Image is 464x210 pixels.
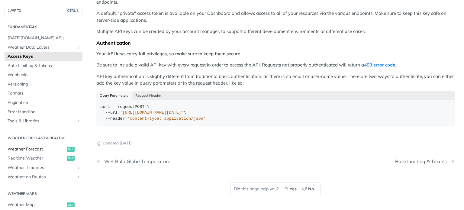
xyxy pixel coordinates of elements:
strong: Your API keys carry full privileges, so make sure to keep them secure. [96,51,241,57]
span: Rate Limiting & Tokens [8,63,81,69]
div: Rate Limiting & Tokens [395,159,450,164]
a: Tools & LibrariesShow subpages for Tools & Libraries [5,117,82,126]
span: --url [105,110,118,115]
span: --request [113,105,135,109]
span: Versioning [8,81,81,87]
a: Access Keys [5,52,82,61]
button: Yes [282,184,300,193]
div: POST \ \ [101,104,451,122]
p: Multiple API keys can be created by your account manager, to support different development enviro... [96,28,455,35]
button: JUMP TOCTRL-/ [5,6,82,15]
button: No [300,184,317,193]
span: [DATE][DOMAIN_NAME] APIs [8,35,81,41]
a: Weather on RoutesShow subpages for Weather on Routes [5,173,82,182]
span: CTRL-/ [66,8,79,13]
a: Next Page: Rate Limiting & Tokens [395,159,455,164]
span: Weather Maps [8,202,65,208]
a: Weather Mapsget [5,200,82,209]
h2: Weather Forecast & realtime [5,135,82,141]
span: Weather Forecast [8,146,65,152]
span: '[URL][DOMAIN_NAME][DATE]' [120,110,184,115]
a: Webhooks [5,70,82,79]
a: Pagination [5,98,82,107]
a: Previous Page: Wet Bulb Globe Temperature [96,159,250,164]
a: Error Handling [5,108,82,117]
div: Wet Bulb Globe Temperature [101,159,170,164]
span: Tools & Libraries [8,118,75,124]
span: Weather Timelines [8,165,75,171]
p: Updated [DATE] [96,140,455,146]
a: Rate Limiting & Tokens [5,61,82,70]
span: Error Handling [8,109,81,115]
a: Weather Forecastget [5,145,82,154]
a: 403 error code [364,62,395,68]
nav: Pagination Controls [96,153,455,170]
h2: Weather Maps [5,191,82,196]
button: Show subpages for Weather Data Layers [76,45,81,50]
span: get [67,156,75,161]
span: get [67,147,75,152]
a: Versioning [5,80,82,89]
span: Access Keys [8,53,81,60]
span: No [308,186,314,192]
span: Pagination [8,100,81,106]
span: --header [105,116,125,121]
span: curl [101,105,110,109]
span: Weather on Routes [8,174,75,180]
a: Weather Data LayersShow subpages for Weather Data Layers [5,43,82,52]
p: API key authentication is slightly different from traditional basic authentication, as there is n... [96,73,455,87]
p: Be sure to include a valid API key with every request in order to access the API. Requests not pr... [96,62,455,69]
span: Realtime Weather [8,155,65,161]
a: [DATE][DOMAIN_NAME] APIs [5,34,82,43]
span: 'content-type: application/json' [127,116,206,121]
a: Weather TimelinesShow subpages for Weather Timelines [5,163,82,172]
span: Webhooks [8,72,81,78]
a: Realtime Weatherget [5,154,82,163]
a: Formats [5,89,82,98]
button: Show subpages for Weather on Routes [76,175,81,179]
button: Request Header [132,91,165,100]
p: A default, "private" access token is available on your Dashboard and allows access to all of your... [96,10,455,24]
span: get [67,202,75,207]
span: Formats [8,90,81,96]
button: Show subpages for Tools & Libraries [76,119,81,124]
button: Show subpages for Weather Timelines [76,165,81,170]
div: Authentication [96,40,455,46]
span: Yes [290,186,297,192]
div: Did this page help you? [230,183,321,195]
span: Weather Data Layers [8,44,75,50]
h2: Fundamentals [5,24,82,30]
